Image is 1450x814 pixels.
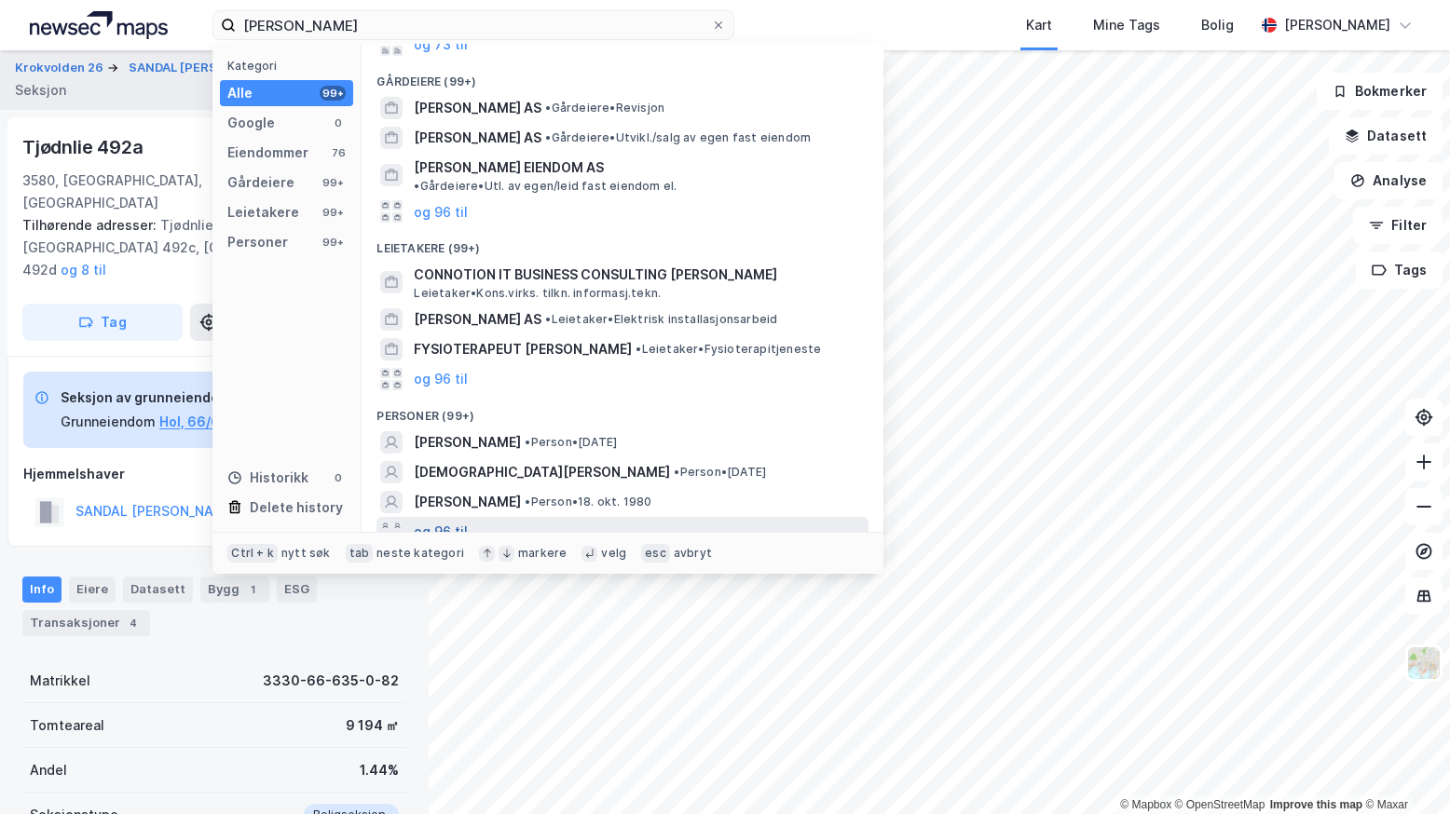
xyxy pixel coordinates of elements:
div: Tjødnlie 492a [22,132,146,162]
div: nytt søk [281,546,331,561]
a: Mapbox [1120,798,1171,811]
button: Analyse [1334,162,1443,199]
span: • [545,130,551,144]
div: Seksjon [15,79,66,102]
span: Gårdeiere • Revisjon [545,101,664,115]
div: esc [641,544,670,563]
div: 1.44% [360,759,399,781]
div: 0 [331,470,346,485]
div: Gårdeiere [227,171,294,194]
span: • [525,435,530,449]
span: Leietaker • Kons.virks. tilkn. informasj.tekn. [414,286,661,301]
div: tab [346,544,374,563]
span: CONNOTION IT BUSINESS CONSULTING [PERSON_NAME] [414,264,861,286]
button: Tag [22,304,183,341]
img: logo.a4113a55bc3d86da70a041830d287a7e.svg [30,11,168,39]
div: Andel [30,759,67,781]
span: [PERSON_NAME] [414,491,521,513]
input: Søk på adresse, matrikkel, gårdeiere, leietakere eller personer [236,11,711,39]
span: [DEMOGRAPHIC_DATA][PERSON_NAME] [414,461,670,483]
span: [PERSON_NAME] EIENDOM AS [414,156,604,179]
div: Personer (99+) [362,394,883,427]
div: 3580, [GEOGRAPHIC_DATA], [GEOGRAPHIC_DATA] [22,170,305,214]
div: [PERSON_NAME] [1284,14,1390,36]
span: [PERSON_NAME] AS [414,127,541,149]
span: Person • [DATE] [674,465,766,480]
div: avbryt [674,546,712,561]
div: 99+ [320,235,346,250]
a: Improve this map [1270,798,1362,811]
button: Krokvolden 26 [15,59,107,77]
button: Datasett [1329,117,1443,155]
div: Bygg [200,577,269,603]
span: [PERSON_NAME] AS [414,308,541,331]
div: Eiendommer [227,142,308,164]
button: Tags [1356,251,1443,289]
div: Tomteareal [30,714,104,737]
span: Gårdeiere • Utl. av egen/leid fast eiendom el. [414,179,677,194]
span: Gårdeiere • Utvikl./salg av egen fast eiendom [545,130,811,145]
div: Ctrl + k [227,544,278,563]
span: Tilhørende adresser: [22,217,160,233]
div: 0 [331,115,346,130]
button: og 73 til [414,34,468,56]
div: Info [22,577,62,603]
span: FYSIOTERAPEUT [PERSON_NAME] [414,338,632,360]
div: Leietakere [227,201,299,224]
div: Transaksjoner [22,610,150,636]
div: Eiere [69,577,116,603]
div: Matrikkel [30,670,90,692]
span: • [414,179,419,193]
div: Historikk [227,467,308,489]
div: 99+ [320,175,346,190]
div: Google [227,112,275,134]
div: 3330-66-635-0-82 [263,670,399,692]
span: Leietaker • Elektrisk installasjonsarbeid [545,312,777,327]
span: [PERSON_NAME] [414,431,521,454]
iframe: Chat Widget [1357,725,1450,814]
div: Grunneiendom [61,411,156,433]
span: Person • [DATE] [525,435,617,450]
div: Kart [1026,14,1052,36]
button: Bokmerker [1317,73,1443,110]
button: og 96 til [414,200,468,223]
div: 99+ [320,205,346,220]
div: 76 [331,145,346,160]
span: Leietaker • Fysioterapitjeneste [636,342,821,357]
img: Z [1406,645,1442,681]
div: Alle [227,82,253,104]
span: • [545,312,551,326]
button: Filter [1353,207,1443,244]
span: • [525,495,530,509]
div: markere [518,546,567,561]
div: velg [601,546,626,561]
div: 9 194 ㎡ [346,714,399,737]
span: [PERSON_NAME] AS [414,97,541,119]
a: OpenStreetMap [1175,798,1265,811]
button: og 96 til [414,521,468,543]
div: Tjødnlie 492b, [GEOGRAPHIC_DATA] 492c, [GEOGRAPHIC_DATA] 492d [22,214,391,281]
div: Gårdeiere (99+) [362,60,883,93]
span: Person • 18. okt. 1980 [525,495,651,509]
div: Personer [227,231,288,253]
div: Delete history [250,496,343,519]
span: • [674,465,679,479]
div: Kategori [227,59,353,73]
div: Bolig [1201,14,1234,36]
div: Hjemmelshaver [23,463,405,485]
div: Seksjon av grunneiendom [61,387,238,409]
div: ESG [277,577,317,603]
div: neste kategori [376,546,464,561]
span: • [636,342,641,356]
div: Mine Tags [1093,14,1160,36]
div: 1 [243,580,262,599]
span: • [545,101,551,115]
button: SANDAL [PERSON_NAME] [129,59,286,77]
div: Leietakere (99+) [362,226,883,260]
button: Hol, 66/635 [159,411,238,433]
div: 4 [124,614,143,632]
div: 99+ [320,86,346,101]
div: Datasett [123,577,193,603]
button: og 96 til [414,368,468,390]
